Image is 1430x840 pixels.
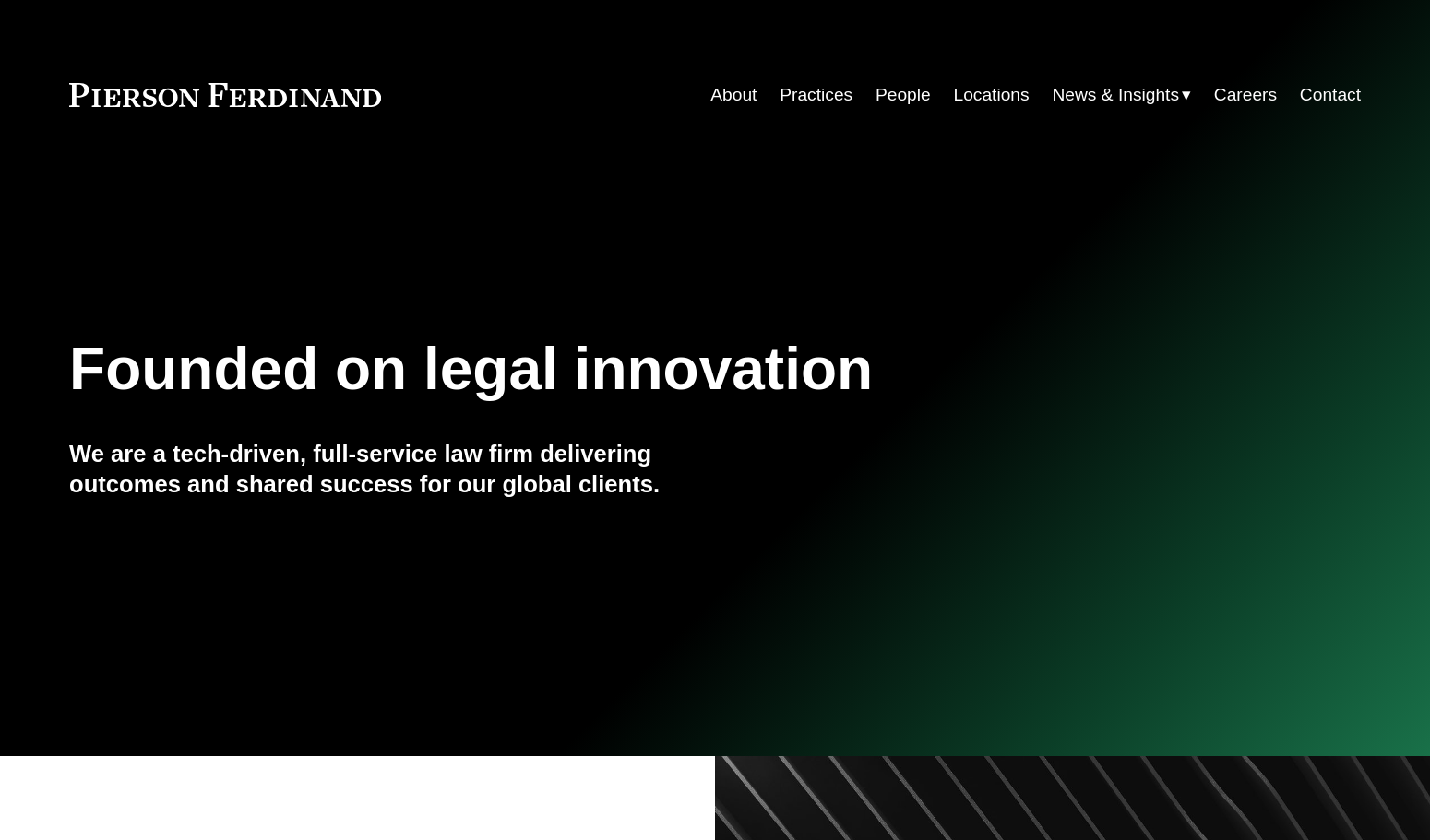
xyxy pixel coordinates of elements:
[69,336,1146,403] h1: Founded on legal innovation
[780,77,852,112] a: Practices
[876,77,931,112] a: People
[1300,77,1361,112] a: Contact
[710,77,757,112] a: About
[954,77,1030,112] a: Locations
[1052,77,1191,112] a: folder dropdown
[1214,77,1277,112] a: Careers
[1052,79,1179,112] span: News & Insights
[69,439,715,499] h4: We are a tech-driven, full-service law firm delivering outcomes and shared success for our global...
